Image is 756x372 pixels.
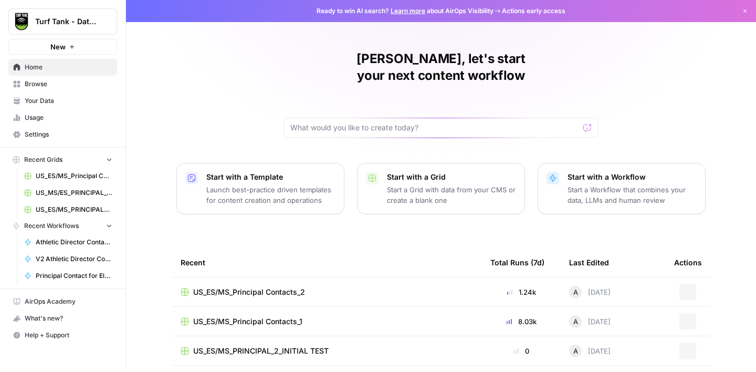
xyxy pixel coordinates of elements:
[569,315,611,328] div: [DATE]
[24,221,79,231] span: Recent Workflows
[36,254,112,264] span: V2 Athletic Director Contact for High Schools
[8,126,117,143] a: Settings
[387,184,516,205] p: Start a Grid with data from your CMS or create a blank one
[25,96,112,106] span: Your Data
[25,79,112,89] span: Browse
[193,287,305,297] span: US_ES/MS_Principal Contacts_2
[24,155,62,164] span: Recent Grids
[490,316,552,327] div: 8.03k
[193,346,329,356] span: US_ES/MS_PRINCIPAL_2_INITIAL TEST
[25,130,112,139] span: Settings
[8,327,117,344] button: Help + Support
[19,168,117,184] a: US_ES/MS_Principal Contacts_1
[490,248,544,277] div: Total Runs (7d)
[12,12,31,31] img: Turf Tank - Data Team Logo
[176,163,344,214] button: Start with a TemplateLaunch best-practice driven templates for content creation and operations
[206,172,335,182] p: Start with a Template
[8,109,117,126] a: Usage
[569,345,611,357] div: [DATE]
[490,346,552,356] div: 0
[25,63,112,72] span: Home
[19,234,117,251] a: Athletic Director Contact for High Schools
[490,287,552,297] div: 1.24k
[569,286,611,298] div: [DATE]
[36,237,112,247] span: Athletic Director Contact for High Schools
[8,39,117,55] button: New
[317,6,493,16] span: Ready to win AI search? about AirOps Visibility
[391,7,425,15] a: Learn more
[8,59,117,76] a: Home
[283,50,598,84] h1: [PERSON_NAME], let's start your next content workflow
[357,163,525,214] button: Start with a GridStart a Grid with data from your CMS or create a blank one
[573,287,578,297] span: A
[19,184,117,201] a: US_MS/ES_PRINCIPAL_1_INICIAL TEST
[538,163,706,214] button: Start with a WorkflowStart a Workflow that combines your data, LLMs and human review
[25,330,112,340] span: Help + Support
[573,346,578,356] span: A
[8,152,117,168] button: Recent Grids
[36,188,112,198] span: US_MS/ES_PRINCIPAL_1_INICIAL TEST
[36,171,112,181] span: US_ES/MS_Principal Contacts_1
[19,251,117,267] a: V2 Athletic Director Contact for High Schools
[181,287,474,297] a: US_ES/MS_Principal Contacts_2
[35,16,99,27] span: Turf Tank - Data Team
[8,8,117,35] button: Workspace: Turf Tank - Data Team
[8,92,117,109] a: Your Data
[50,42,66,52] span: New
[36,205,112,214] span: US_ES/MS_PRINCIPAL_2_INITIAL TEST
[25,297,112,306] span: AirOps Academy
[36,271,112,281] span: Principal Contact for Elementary Schools
[8,293,117,310] a: AirOps Academy
[181,316,474,327] a: US_ES/MS_Principal Contacts_1
[181,346,474,356] a: US_ES/MS_PRINCIPAL_2_INITIAL TEST
[206,184,335,205] p: Launch best-practice driven templates for content creation and operations
[8,310,117,327] button: What's new?
[19,267,117,284] a: Principal Contact for Elementary Schools
[19,201,117,218] a: US_ES/MS_PRINCIPAL_2_INITIAL TEST
[387,172,516,182] p: Start with a Grid
[290,122,579,133] input: What would you like to create today?
[8,76,117,92] a: Browse
[674,248,702,277] div: Actions
[569,248,609,277] div: Last Edited
[181,248,474,277] div: Recent
[568,172,697,182] p: Start with a Workflow
[8,218,117,234] button: Recent Workflows
[9,311,117,326] div: What's new?
[193,316,302,327] span: US_ES/MS_Principal Contacts_1
[502,6,565,16] span: Actions early access
[573,316,578,327] span: A
[25,113,112,122] span: Usage
[568,184,697,205] p: Start a Workflow that combines your data, LLMs and human review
